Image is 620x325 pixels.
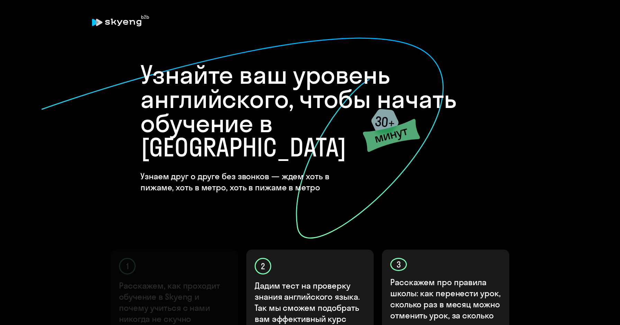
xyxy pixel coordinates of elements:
h1: Узнайте ваш уровень английского, чтобы начать обучение в [GEOGRAPHIC_DATA] [140,63,480,160]
p: Дадим тест на проверку знания английского языка. Так мы сможем подобрать вам эффективный курс [255,280,366,324]
div: 1 [119,258,136,274]
p: Расскажем, как проходит обучение в Skyeng и почему учиться с нами никогда не скучно [119,280,230,324]
div: 2 [255,258,271,274]
h4: Узнаем друг о друге без звонков — ждем хоть в пижаме, хоть в метро, хоть в пижаме в метро [140,171,364,193]
div: 3 [390,258,407,271]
